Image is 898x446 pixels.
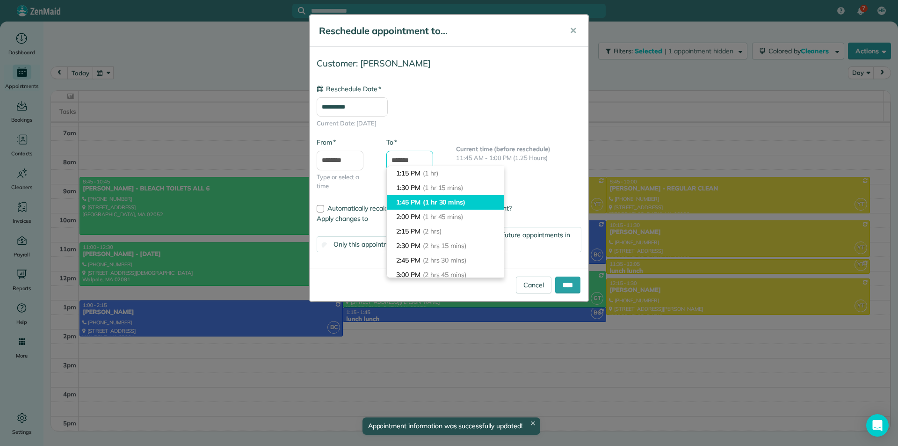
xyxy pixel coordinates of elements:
li: 1:15 PM [387,166,504,181]
span: (1 hr 45 mins) [423,212,463,221]
span: (1 hr 30 mins) [423,198,465,206]
li: 1:30 PM [387,181,504,195]
span: (2 hrs 45 mins) [423,271,466,279]
li: 2:45 PM [387,253,504,268]
span: Automatically recalculate amount owed for this appointment? [327,204,512,212]
b: Current time (before reschedule) [456,145,550,153]
span: Type or select a time [317,173,372,191]
div: Open Intercom Messenger [866,414,889,437]
span: Current Date: [DATE] [317,119,581,128]
li: 3:00 PM [387,268,504,282]
span: This and all future appointments in this series [467,231,571,249]
li: 2:15 PM [387,224,504,239]
li: 2:30 PM [387,239,504,253]
li: 2:00 PM [387,210,504,224]
span: Only this appointment [333,240,399,249]
span: (1 hr) [423,169,438,177]
label: To [386,138,397,147]
input: Only this appointment [322,242,328,248]
span: (2 hrs) [423,227,442,235]
label: Reschedule Date [317,84,381,94]
p: 11:45 AM - 1:00 PM (1.25 Hours) [456,154,581,163]
span: (1 hr 15 mins) [423,183,463,192]
span: (2 hrs 15 mins) [423,241,466,250]
span: ✕ [570,25,577,36]
h5: Reschedule appointment to... [319,24,557,37]
a: Cancel [516,277,551,293]
span: (2 hrs 30 mins) [423,256,466,264]
h4: Customer: [PERSON_NAME] [317,58,581,68]
li: 1:45 PM [387,195,504,210]
div: Appointment information was successfully updated! [362,417,540,435]
label: Apply changes to [317,214,581,223]
label: From [317,138,336,147]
